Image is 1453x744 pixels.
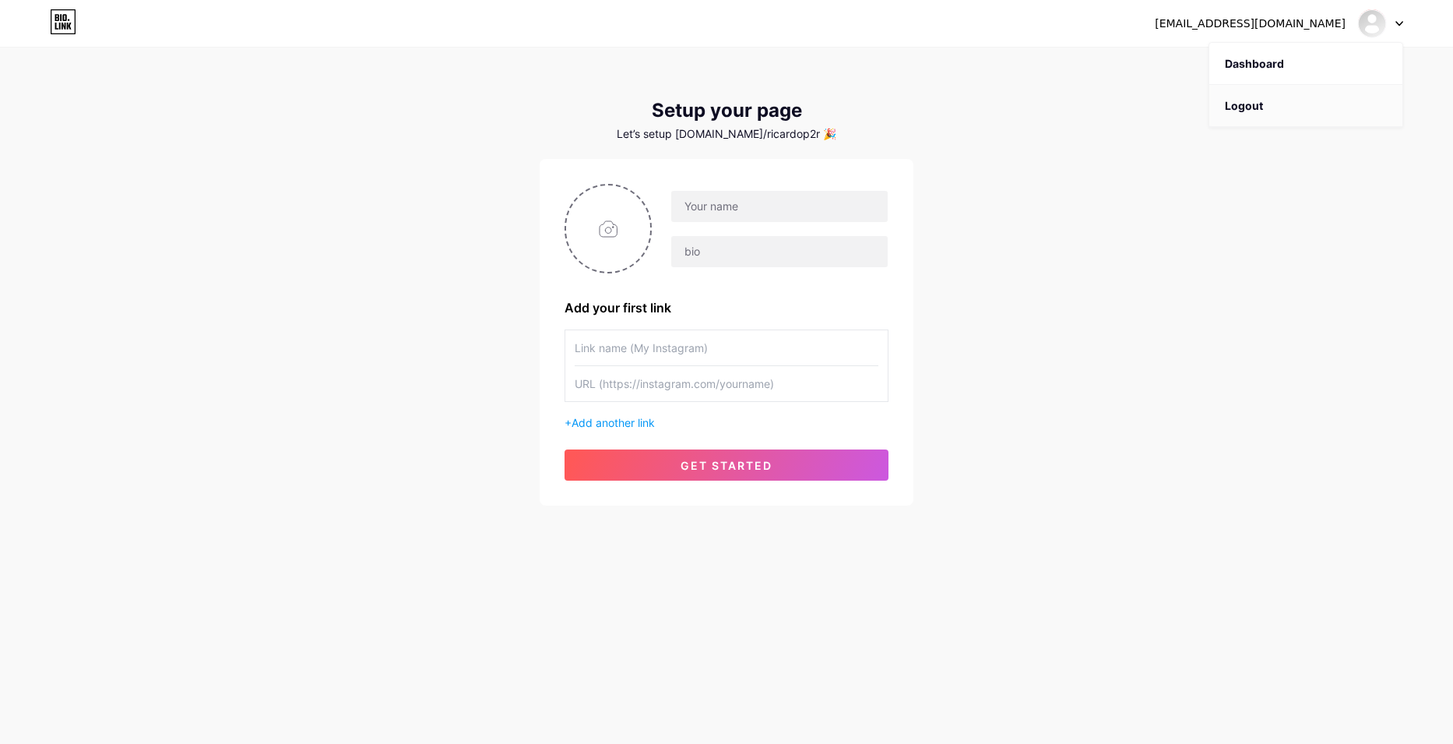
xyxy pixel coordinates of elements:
[565,414,888,431] div: +
[671,236,888,267] input: bio
[1209,43,1402,85] a: Dashboard
[540,128,913,140] div: Let’s setup [DOMAIN_NAME]/ricardop2r 🎉
[565,298,888,317] div: Add your first link
[681,459,772,472] span: get started
[575,366,878,401] input: URL (https://instagram.com/yourname)
[572,416,655,429] span: Add another link
[1357,9,1387,38] img: Ricardo Páez Alva
[575,330,878,365] input: Link name (My Instagram)
[1155,16,1346,32] div: [EMAIL_ADDRESS][DOMAIN_NAME]
[671,191,888,222] input: Your name
[1209,85,1402,127] li: Logout
[565,450,888,481] button: get started
[540,100,913,122] div: Setup your page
